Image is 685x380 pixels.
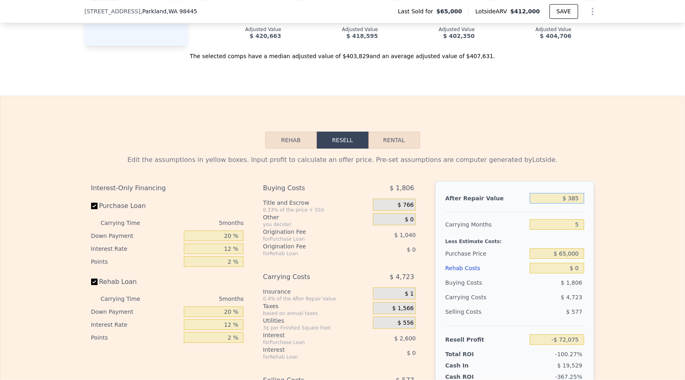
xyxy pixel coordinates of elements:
[585,26,668,33] div: Adjusted Value
[265,132,317,149] button: Rehab
[167,8,197,15] span: , WA 98445
[317,132,369,149] button: Resell
[389,181,414,195] span: $ 1,806
[263,236,353,242] div: for Purchase Loan
[91,279,98,285] input: Rehab Loan
[198,26,281,33] div: Adjusted Value
[91,305,181,318] div: Down Payment
[91,255,181,268] div: Points
[391,26,475,33] div: Adjusted Value
[405,216,414,223] span: $ 0
[91,199,181,213] label: Purchase Loan
[263,296,370,302] div: 0.4% of the After Repair Value
[263,213,370,221] div: Other
[263,346,353,354] div: Interest
[101,216,153,229] div: Carrying Time
[407,246,416,253] span: $ 0
[437,7,462,15] span: $65,000
[263,228,353,236] div: Origination Fee
[91,275,181,289] label: Rehab Loan
[91,155,594,165] div: Edit the assumptions in yellow boxes. Input profit to calculate an offer price. Pre-set assumptio...
[398,319,414,327] span: $ 556
[156,292,244,305] div: 5 months
[369,132,420,149] button: Rental
[91,181,244,195] div: Interest-Only Financing
[91,203,98,209] input: Purchase Loan
[540,33,571,39] span: $ 404,706
[394,232,416,238] span: $ 1,040
[566,309,582,315] span: $ 577
[263,310,370,317] div: based on annual taxes
[550,4,578,19] button: SAVE
[294,26,378,33] div: Adjusted Value
[561,279,582,286] span: $ 1,806
[445,304,527,319] div: Selling Costs
[398,7,437,15] span: Last Sold for
[263,207,370,213] div: 0.33% of the price + 550
[85,46,601,60] div: The selected comps have a median adjusted value of $403,829 and an average adjusted value of $407...
[392,305,414,312] span: $ 1,566
[263,288,370,296] div: Insurance
[389,270,414,284] span: $ 4,723
[91,331,181,344] div: Points
[263,317,370,325] div: Utilities
[561,294,582,300] span: $ 4,723
[250,33,281,39] span: $ 420,663
[263,242,353,250] div: Origination Fee
[140,7,197,15] span: , Parkland
[445,191,527,206] div: After Repair Value
[475,7,510,15] span: Lotside ARV
[263,325,370,331] div: 3¢ per Finished Square Foot
[443,33,475,39] span: $ 402,350
[510,8,540,15] span: $412,000
[445,246,527,261] div: Purchase Price
[555,351,582,357] span: -100.27%
[557,362,582,369] span: $ 19,529
[91,242,181,255] div: Interest Rate
[405,290,414,298] span: $ 1
[263,354,353,360] div: for Rehab Loan
[263,250,353,257] div: for Rehab Loan
[445,232,584,246] div: Less Estimate Costs:
[555,374,582,380] span: -367.25%
[101,292,153,305] div: Carrying Time
[263,199,370,207] div: Title and Escrow
[445,261,527,275] div: Rehab Costs
[156,216,244,229] div: 5 months
[263,270,353,284] div: Carrying Costs
[585,3,601,19] button: Show Options
[445,217,527,232] div: Carrying Months
[91,318,181,331] div: Interest Rate
[346,33,378,39] span: $ 418,595
[445,332,527,347] div: Resell Profit
[85,7,141,15] span: [STREET_ADDRESS]
[263,181,353,195] div: Buying Costs
[445,290,496,304] div: Carrying Costs
[445,350,496,358] div: Total ROI
[407,350,416,356] span: $ 0
[91,229,181,242] div: Down Payment
[263,221,370,228] div: you decide!
[394,335,416,342] span: $ 2,600
[263,302,370,310] div: Taxes
[263,339,353,346] div: for Purchase Loan
[263,331,353,339] div: Interest
[445,361,496,370] div: Cash In
[488,26,572,33] div: Adjusted Value
[445,275,527,290] div: Buying Costs
[398,202,414,209] span: $ 766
